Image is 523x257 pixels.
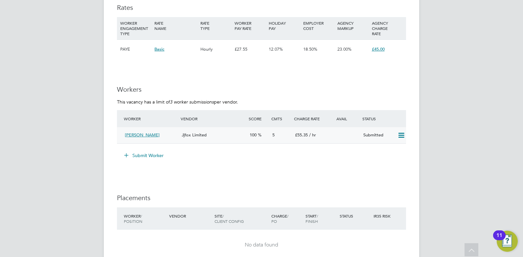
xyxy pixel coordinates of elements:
p: This vacancy has a limit of per vendor. [117,99,406,105]
div: Submitted [361,130,395,141]
div: Charge [270,210,304,227]
div: Vendor [168,210,213,222]
span: 18.50% [303,46,317,52]
div: PAYE [119,40,153,59]
div: RATE NAME [153,17,198,34]
span: / Position [124,213,142,224]
span: £45.00 [372,46,385,52]
span: Basic [154,46,164,52]
button: Open Resource Center, 11 new notifications [497,231,518,252]
div: Charge Rate [292,113,327,125]
div: 11 [496,235,502,244]
div: £27.55 [233,40,267,59]
div: Hourly [199,40,233,59]
div: Start [304,210,338,227]
span: 12.07% [269,46,283,52]
span: 100 [250,132,257,138]
span: Jjfox Limited [182,132,207,138]
span: / Client Config [215,213,244,224]
span: 23.00% [337,46,352,52]
div: Vendor [179,113,247,125]
div: Score [247,113,270,125]
h3: Rates [117,3,406,12]
div: HOLIDAY PAY [267,17,301,34]
h3: Workers [117,85,406,94]
div: AGENCY CHARGE RATE [370,17,404,39]
em: 3 worker submissions [170,99,214,105]
span: [PERSON_NAME] [125,132,160,138]
div: Worker [122,210,168,227]
span: 5 [272,132,275,138]
span: / Finish [306,213,318,224]
div: AGENCY MARKUP [336,17,370,34]
div: Avail [327,113,361,125]
div: IR35 Risk [372,210,395,222]
div: Status [338,210,372,222]
div: Site [213,210,270,227]
span: £55.35 [295,132,308,138]
div: Worker [122,113,179,125]
div: WORKER ENGAGEMENT TYPE [119,17,153,39]
div: Cmts [270,113,292,125]
span: / hr [309,132,316,138]
div: Status [361,113,406,125]
div: No data found [124,242,399,248]
span: / PO [271,213,288,224]
div: EMPLOYER COST [302,17,336,34]
div: WORKER PAY RATE [233,17,267,34]
div: RATE TYPE [199,17,233,34]
button: Submit Worker [120,150,169,161]
h3: Placements [117,194,406,202]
